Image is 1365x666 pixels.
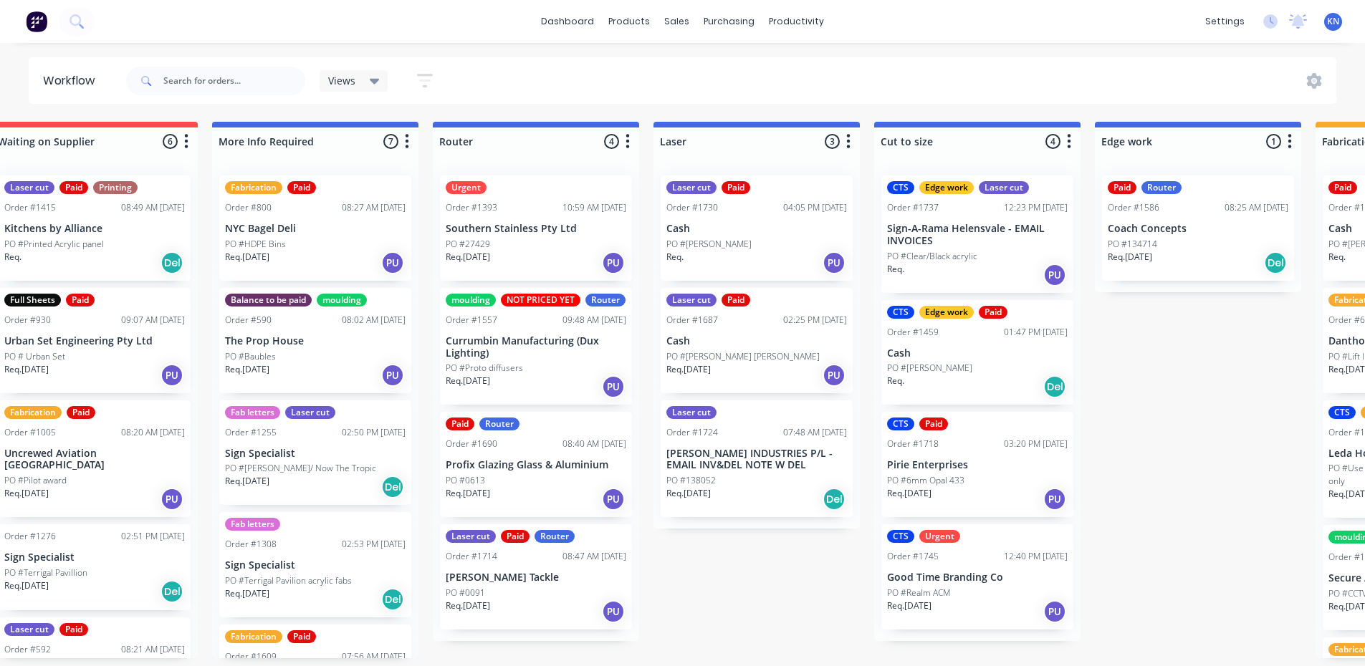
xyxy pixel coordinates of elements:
div: 02:25 PM [DATE] [783,314,847,327]
div: PaidRouterOrder #169008:40 AM [DATE]Profix Glazing Glass & AluminiumPO #0613Req.[DATE]PU [440,412,632,517]
p: Req. [1328,251,1346,264]
img: Factory [26,11,47,32]
div: Edge work [919,181,974,194]
p: PO #6mm Opal 433 [887,474,964,487]
div: CTSPaidOrder #171803:20 PM [DATE]Pirie EnterprisesPO #6mm Opal 433Req.[DATE]PU [881,412,1073,517]
p: Sign Specialist [4,551,185,564]
div: 02:50 PM [DATE] [342,426,406,439]
div: Order #1276 [4,530,56,543]
p: Urban Set Engineering Pty Ltd [4,335,185,347]
p: PO #Pilot award [4,474,67,487]
p: Req. [887,263,904,276]
div: mouldingNOT PRICED YETRouterOrder #155709:48 AM [DATE]Currumbin Manufacturing (Dux Lighting)PO #P... [440,288,632,405]
div: 12:23 PM [DATE] [1004,201,1068,214]
p: Cash [666,223,847,235]
p: Req. [DATE] [225,363,269,376]
div: PU [602,375,625,398]
div: PU [602,600,625,623]
div: 08:40 AM [DATE] [562,438,626,450]
div: purchasing [696,11,762,32]
div: Order #800 [225,201,272,214]
div: Laser cut [285,406,335,419]
div: Paid [1108,181,1136,194]
p: Uncrewed Aviation [GEOGRAPHIC_DATA] [4,448,185,472]
div: 03:20 PM [DATE] [1004,438,1068,450]
div: Fabrication [225,181,282,194]
p: PO #[PERSON_NAME]/ Now The Tropic [225,462,376,475]
div: PaidRouterOrder #158608:25 AM [DATE]Coach ConceptsPO #134714Req.[DATE]Del [1102,175,1294,281]
div: Del [1043,375,1066,398]
div: 01:47 PM [DATE] [1004,326,1068,339]
div: Fabrication [4,406,62,419]
div: Del [823,488,846,511]
span: Views [328,73,355,88]
div: Order #1557 [446,314,497,327]
div: Paid [501,530,530,543]
p: Currumbin Manufacturing (Dux Lighting) [446,335,626,359]
div: Del [381,476,404,498]
div: Laser cut [979,181,1029,194]
div: Laser cut [666,181,717,194]
div: 08:20 AM [DATE] [121,426,185,439]
div: Router [1141,181,1182,194]
div: 07:48 AM [DATE] [783,426,847,439]
div: Order #1687 [666,314,718,327]
div: PU [381,364,404,387]
p: Req. [DATE] [887,599,931,612]
div: PU [1043,488,1066,511]
span: KN [1327,15,1339,28]
p: Req. [DATE] [225,251,269,264]
div: CTS [887,530,914,543]
div: CTS [1328,406,1356,419]
p: Req. [DATE] [666,487,711,500]
p: Req. [DATE] [446,251,490,264]
div: Del [161,251,183,274]
div: Paid [446,418,474,430]
div: Urgent [446,181,487,194]
div: Order #1730 [666,201,718,214]
p: Southern Stainless Pty Ltd [446,223,626,235]
div: Order #1459 [887,326,939,339]
p: [PERSON_NAME] Tackle [446,571,626,584]
p: PO #Terrigal Pavilion acrylic fabs [225,574,352,587]
div: productivity [762,11,831,32]
div: Printing [93,181,138,194]
p: PO #Terrigal Pavillion [4,566,87,579]
div: Laser cutOrder #172407:48 AM [DATE][PERSON_NAME] INDUSTRIES P/L - EMAIL INV&DEL NOTE W DELPO #138... [661,400,853,518]
div: moulding [446,294,496,307]
p: Pirie Enterprises [887,459,1068,471]
p: Req. [DATE] [887,487,931,500]
div: PU [823,364,846,387]
div: Order #1690 [446,438,497,450]
p: [PERSON_NAME] INDUSTRIES P/L - EMAIL INV&DEL NOTE W DEL [666,448,847,472]
p: Req. [4,251,21,264]
p: PO #[PERSON_NAME] [PERSON_NAME] [666,350,820,363]
p: Cash [666,335,847,347]
div: Laser cutPaidOrder #173004:05 PM [DATE]CashPO #[PERSON_NAME]Req.PU [661,175,853,281]
div: sales [657,11,696,32]
div: UrgentOrder #139310:59 AM [DATE]Southern Stainless Pty LtdPO #27429Req.[DATE]PU [440,175,632,281]
div: Order #1724 [666,426,718,439]
div: Paid [1328,181,1357,194]
p: Req. [DATE] [4,579,49,592]
div: CTS [887,418,914,430]
div: Order #1586 [1108,201,1159,214]
div: Del [161,580,183,603]
div: NOT PRICED YET [501,294,580,307]
div: Paid [979,306,1007,319]
div: 08:47 AM [DATE] [562,550,626,563]
div: Balance to be paid [225,294,312,307]
p: Req. [DATE] [4,363,49,376]
p: PO #Clear/Black acrylic [887,250,977,263]
p: Sign Specialist [225,448,406,460]
div: products [601,11,657,32]
div: Fab lettersOrder #130802:53 PM [DATE]Sign SpecialistPO #Terrigal Pavilion acrylic fabsReq.[DATE]Del [219,512,411,617]
p: PO #138052 [666,474,716,487]
div: moulding [317,294,367,307]
div: Order #930 [4,314,51,327]
p: PO # Urban Set [4,350,65,363]
div: Fab letters [225,518,280,531]
div: Order #1714 [446,550,497,563]
p: Req. [DATE] [225,475,269,488]
div: Paid [287,181,316,194]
